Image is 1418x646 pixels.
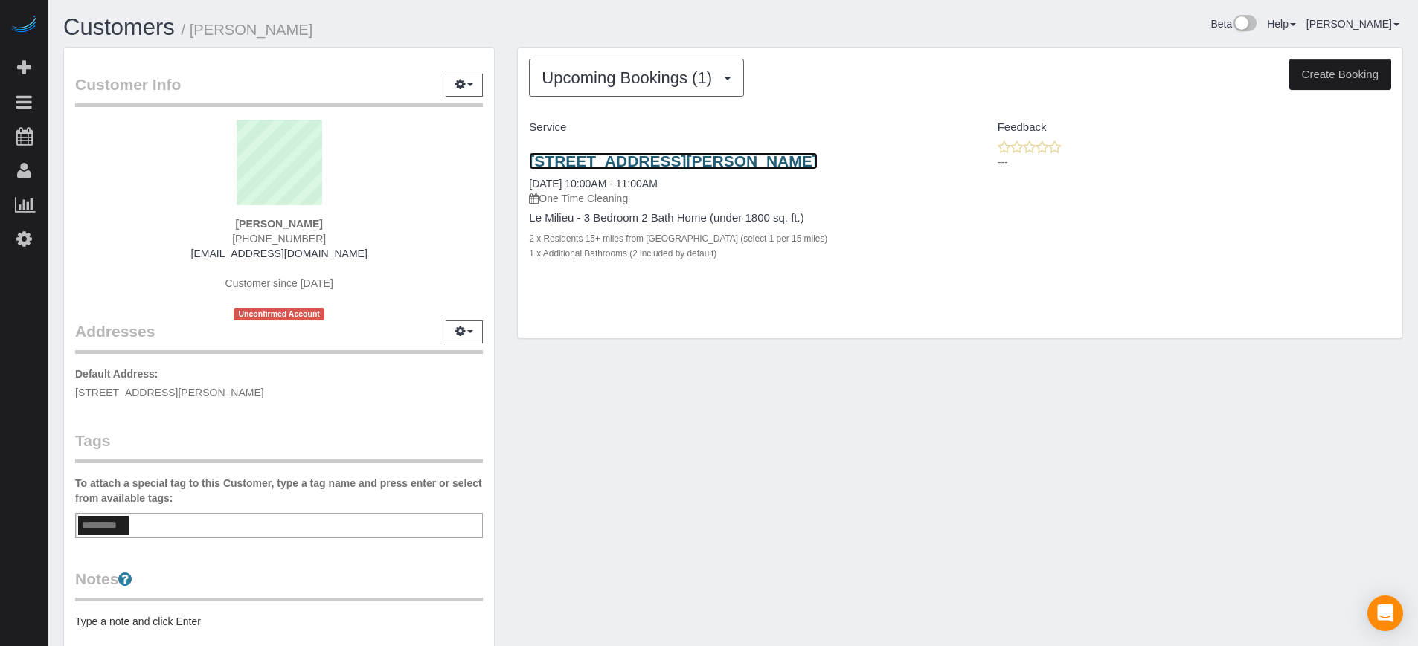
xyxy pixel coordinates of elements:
div: Open Intercom Messenger [1367,595,1403,631]
legend: Customer Info [75,74,483,107]
legend: Notes [75,568,483,601]
a: Help [1267,18,1296,30]
h4: Service [529,121,949,134]
span: [PHONE_NUMBER] [232,233,326,245]
a: [PERSON_NAME] [1306,18,1399,30]
span: Customer since [DATE] [225,277,333,289]
label: To attach a special tag to this Customer, type a tag name and press enter or select from availabl... [75,476,483,506]
img: Automaid Logo [9,15,39,36]
legend: Tags [75,430,483,463]
h4: Feedback [972,121,1391,134]
strong: [PERSON_NAME] [235,218,322,230]
a: [STREET_ADDRESS][PERSON_NAME] [529,152,817,169]
a: Beta [1210,18,1257,30]
a: Customers [63,14,175,40]
span: Unconfirmed Account [234,308,324,320]
small: 2 x Residents 15+ miles from [GEOGRAPHIC_DATA] (select 1 per 15 miles) [529,233,827,244]
span: Upcoming Bookings (1) [542,68,719,87]
small: 1 x Additional Bathrooms (2 included by default) [529,248,716,259]
p: One Time Cleaning [529,191,949,206]
button: Create Booking [1289,59,1391,90]
button: Upcoming Bookings (1) [529,59,744,97]
span: [STREET_ADDRESS][PERSON_NAME] [75,387,264,398]
pre: Type a note and click Enter [75,614,483,629]
img: New interface [1232,15,1257,34]
a: [EMAIL_ADDRESS][DOMAIN_NAME] [191,248,368,259]
a: [DATE] 10:00AM - 11:00AM [529,178,657,190]
small: / [PERSON_NAME] [182,22,313,38]
label: Default Address: [75,366,158,381]
h4: Le Milieu - 3 Bedroom 2 Bath Home (under 1800 sq. ft.) [529,212,949,225]
p: --- [998,155,1391,169]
